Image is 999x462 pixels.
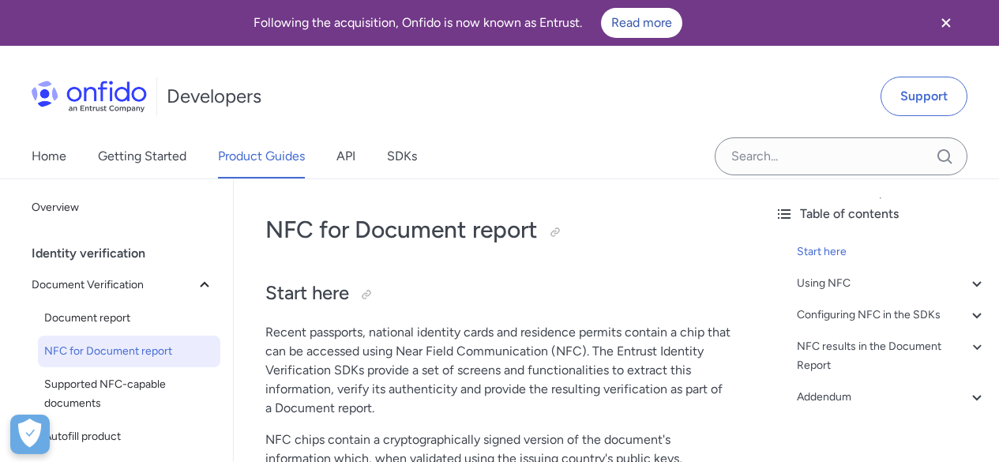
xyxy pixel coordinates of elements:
a: Support [881,77,967,116]
a: NFC results in the Document Report [797,337,986,375]
span: Document Verification [32,276,195,295]
a: Using NFC [797,274,986,293]
input: Onfido search input field [715,137,967,175]
h1: Developers [167,84,261,109]
a: Getting Started [98,134,186,178]
span: NFC for Document report [44,342,214,361]
span: Autofill product [44,427,214,446]
a: Overview [25,192,220,223]
h1: NFC for Document report [265,214,730,246]
a: API [336,134,355,178]
div: Cookie Preferences [10,415,50,454]
a: Supported NFC-capable documents [38,369,220,419]
div: Identity verification [32,238,227,269]
a: Document report [38,302,220,334]
a: NFC for Document report [38,336,220,367]
div: Table of contents [775,205,986,223]
a: Start here [797,242,986,261]
a: Configuring NFC in the SDKs [797,306,986,325]
img: Onfido Logo [32,81,147,112]
h2: Start here [265,280,730,307]
p: Recent passports, national identity cards and residence permits contain a chip that can be access... [265,323,730,418]
span: Supported NFC-capable documents [44,375,214,413]
div: Following the acquisition, Onfido is now known as Entrust. [19,8,917,38]
button: Open Preferences [10,415,50,454]
span: Document report [44,309,214,328]
button: Close banner [917,3,975,43]
a: Product Guides [218,134,305,178]
a: Addendum [797,388,986,407]
a: Autofill product [38,421,220,453]
svg: Close banner [937,13,956,32]
a: Home [32,134,66,178]
a: SDKs [387,134,417,178]
button: Document Verification [25,269,220,301]
span: Overview [32,198,214,217]
a: Read more [601,8,682,38]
